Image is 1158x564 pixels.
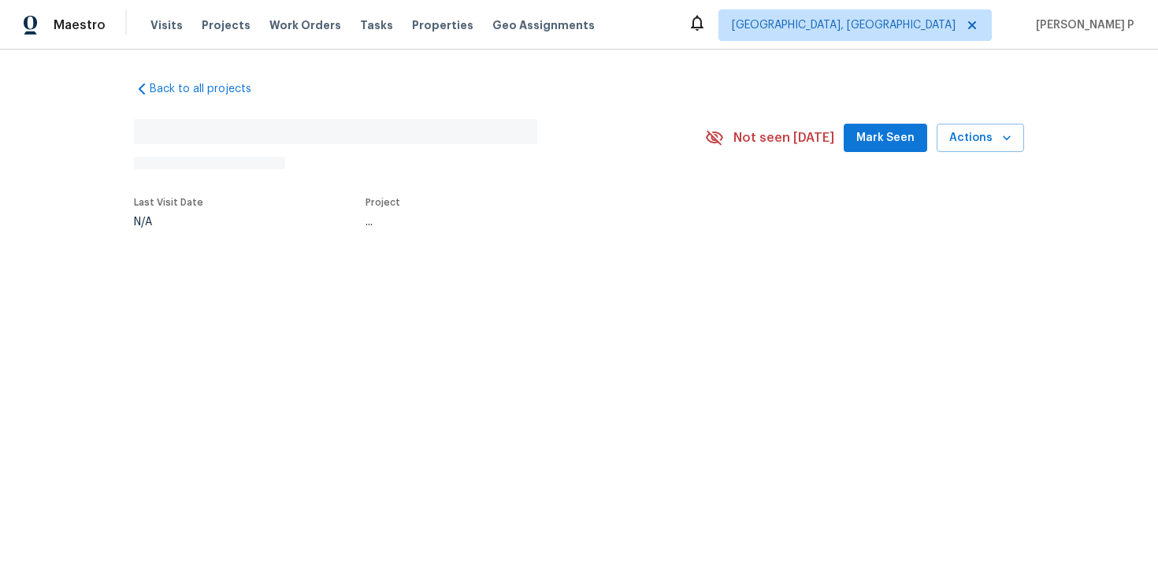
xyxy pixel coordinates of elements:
span: Last Visit Date [134,198,203,207]
button: Actions [937,124,1024,153]
span: Visits [150,17,183,33]
span: [PERSON_NAME] P [1030,17,1134,33]
span: Projects [202,17,251,33]
span: Mark Seen [856,128,915,148]
div: ... [366,217,668,228]
span: Properties [412,17,473,33]
a: Back to all projects [134,81,285,97]
span: [GEOGRAPHIC_DATA], [GEOGRAPHIC_DATA] [732,17,956,33]
span: Geo Assignments [492,17,595,33]
span: Not seen [DATE] [733,130,834,146]
span: Work Orders [269,17,341,33]
span: Actions [949,128,1011,148]
span: Tasks [360,20,393,31]
div: N/A [134,217,203,228]
button: Mark Seen [844,124,927,153]
span: Maestro [54,17,106,33]
span: Project [366,198,400,207]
